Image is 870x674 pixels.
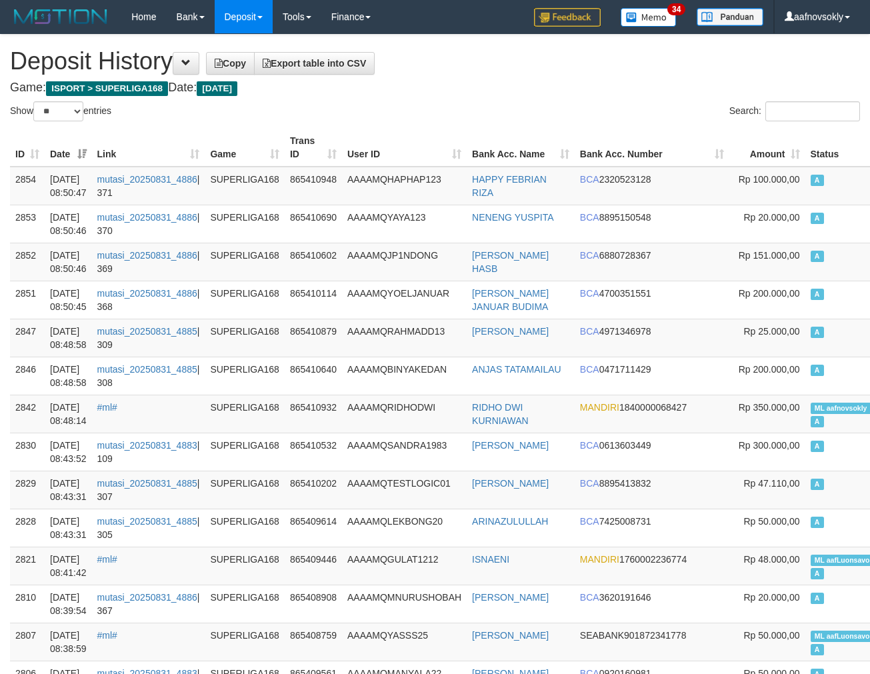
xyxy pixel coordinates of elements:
[10,81,860,95] h4: Game: Date:
[10,395,45,433] td: 2842
[472,326,549,337] a: [PERSON_NAME]
[10,319,45,357] td: 2847
[10,243,45,281] td: 2852
[205,433,285,471] td: SUPERLIGA168
[92,357,205,395] td: | 308
[472,250,549,274] a: [PERSON_NAME] HASB
[342,319,467,357] td: AAAAMQRAHMADD13
[92,471,205,509] td: | 307
[472,478,549,489] a: [PERSON_NAME]
[97,250,197,261] a: mutasi_20250831_4886
[10,547,45,585] td: 2821
[472,630,549,641] a: [PERSON_NAME]
[667,3,685,15] span: 34
[285,281,342,319] td: 865410114
[285,547,342,585] td: 865409446
[739,174,800,185] span: Rp 100.000,00
[10,433,45,471] td: 2830
[811,251,824,262] span: Approved
[45,547,92,585] td: [DATE] 08:41:42
[729,101,860,121] label: Search:
[580,554,619,565] span: MANDIRI
[10,623,45,661] td: 2807
[811,517,824,528] span: Approved
[342,281,467,319] td: AAAAMQYOELJANUAR
[205,205,285,243] td: SUPERLIGA168
[285,623,342,661] td: 865408759
[743,478,799,489] span: Rp 47.110,00
[472,592,549,603] a: [PERSON_NAME]
[97,402,117,413] a: #ml#
[534,8,601,27] img: Feedback.jpg
[472,174,547,198] a: HAPPY FEBRIAN RIZA
[45,357,92,395] td: [DATE] 08:48:58
[97,364,197,375] a: mutasi_20250831_4885
[472,288,549,312] a: [PERSON_NAME] JANUAR BUDIMA
[765,101,860,121] input: Search:
[342,623,467,661] td: AAAAMQYASSS25
[92,509,205,547] td: | 305
[580,174,599,185] span: BCA
[97,288,197,299] a: mutasi_20250831_4886
[285,167,342,205] td: 865410948
[97,592,197,603] a: mutasi_20250831_4886
[467,129,575,167] th: Bank Acc. Name: activate to sort column ascending
[342,509,467,547] td: AAAAMQLEKBONG20
[342,433,467,471] td: AAAAMQSANDRA1983
[46,81,168,96] span: ISPORT > SUPERLIGA168
[10,205,45,243] td: 2853
[739,364,800,375] span: Rp 200.000,00
[575,281,729,319] td: 4700351551
[811,175,824,186] span: Approved
[575,433,729,471] td: 0613603449
[342,129,467,167] th: User ID: activate to sort column ascending
[285,585,342,623] td: 865408908
[285,243,342,281] td: 865410602
[45,585,92,623] td: [DATE] 08:39:54
[92,205,205,243] td: | 370
[580,288,599,299] span: BCA
[97,212,197,223] a: mutasi_20250831_4886
[10,48,860,75] h1: Deposit History
[215,58,246,69] span: Copy
[92,585,205,623] td: | 367
[811,441,824,452] span: Approved
[739,440,800,451] span: Rp 300.000,00
[45,319,92,357] td: [DATE] 08:48:58
[743,516,799,527] span: Rp 50.000,00
[580,364,599,375] span: BCA
[342,547,467,585] td: AAAAMQGULAT1212
[10,585,45,623] td: 2810
[205,547,285,585] td: SUPERLIGA168
[743,630,799,641] span: Rp 50.000,00
[97,440,197,451] a: mutasi_20250831_4883
[342,471,467,509] td: AAAAMQTESTLOGIC01
[45,623,92,661] td: [DATE] 08:38:59
[575,319,729,357] td: 4971346978
[205,129,285,167] th: Game: activate to sort column ascending
[205,623,285,661] td: SUPERLIGA168
[205,319,285,357] td: SUPERLIGA168
[342,167,467,205] td: AAAAMQHAPHAP123
[575,585,729,623] td: 3620191646
[811,213,824,224] span: Approved
[739,288,800,299] span: Rp 200.000,00
[45,129,92,167] th: Date: activate to sort column ascending
[575,509,729,547] td: 7425008731
[285,129,342,167] th: Trans ID: activate to sort column ascending
[285,395,342,433] td: 865410932
[743,554,799,565] span: Rp 48.000,00
[811,327,824,338] span: Approved
[811,568,824,579] span: Approved
[285,357,342,395] td: 865410640
[472,516,548,527] a: ARINAZULULLAH
[575,471,729,509] td: 8895413832
[92,243,205,281] td: | 369
[472,212,553,223] a: NENENG YUSPITA
[575,129,729,167] th: Bank Acc. Number: activate to sort column ascending
[45,243,92,281] td: [DATE] 08:50:46
[205,509,285,547] td: SUPERLIGA168
[97,630,117,641] a: #ml#
[10,129,45,167] th: ID: activate to sort column ascending
[33,101,83,121] select: Showentries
